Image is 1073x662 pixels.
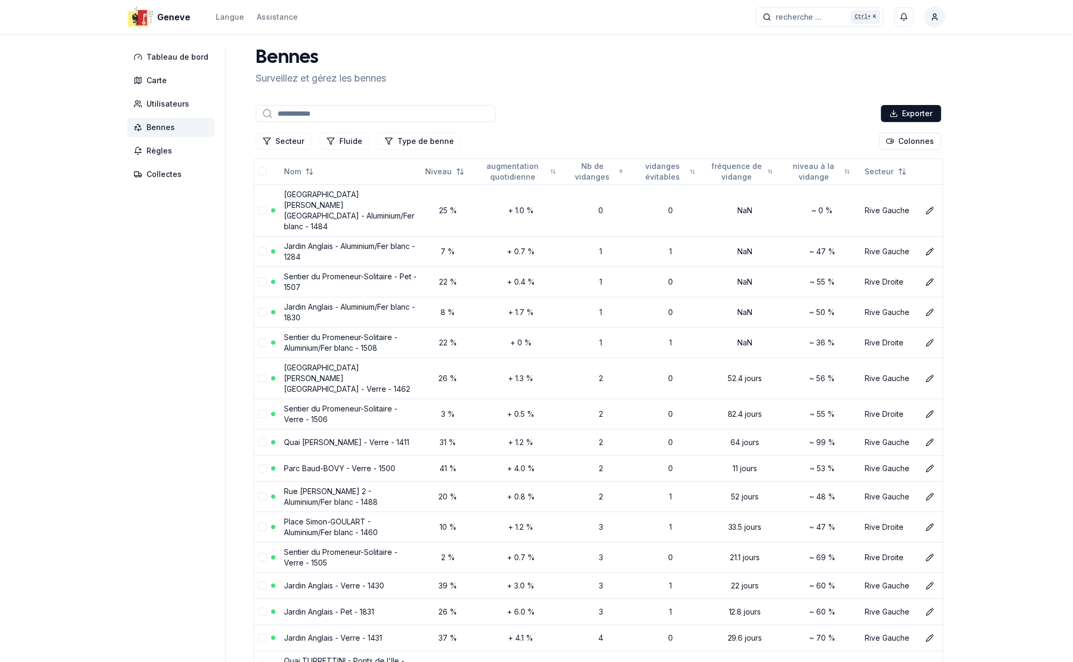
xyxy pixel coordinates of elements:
a: Sentier du Promeneur-Solitaire - Verre - 1506 [284,404,397,424]
td: Rive Droite [861,542,917,572]
div: 0 [639,633,702,643]
div: ~ 47 % [788,246,857,257]
div: NaN [711,205,779,216]
div: 3 [571,580,631,591]
span: Niveau [425,166,452,177]
div: 3 [571,607,631,617]
div: 1 [639,607,702,617]
div: 1 [571,246,631,257]
div: 0 [639,409,702,419]
a: Règles [127,141,219,160]
a: Sentier du Promeneur-Solitaire - Pet - 1507 [284,272,417,292]
div: NaN [711,246,779,257]
div: + 1.0 % [479,205,563,216]
div: 64 jours [711,437,779,448]
div: 52.4 jours [711,373,779,384]
div: 2 % [425,552,471,563]
div: 3 [571,522,631,532]
button: select-row [258,608,267,616]
div: 1 [571,337,631,348]
div: + 0.5 % [479,409,563,419]
div: ~ 56 % [788,373,857,384]
div: 1 [639,580,702,591]
div: + 0 % [479,337,563,348]
div: 10 % [425,522,471,532]
div: 1 [571,307,631,318]
button: Filtrer les lignes [256,133,311,150]
a: Jardin Anglais - Verre - 1431 [284,633,382,642]
button: Filtrer les lignes [378,133,461,150]
div: 41 % [425,463,471,474]
div: ~ 53 % [788,463,857,474]
div: + 1.7 % [479,307,563,318]
div: 0 [639,373,702,384]
button: select-row [258,438,267,447]
span: Collectes [147,169,182,180]
button: Filtrer les lignes [320,133,369,150]
button: Exporter [881,105,941,122]
a: Tableau de bord [127,47,219,67]
a: Rue [PERSON_NAME] 2 - Aluminium/Fer blanc - 1488 [284,487,378,506]
div: 8 % [425,307,471,318]
a: Geneve [127,11,194,23]
td: Rive Gauche [861,455,917,481]
div: 39 % [425,580,471,591]
div: 0 [639,307,702,318]
button: Sorted ascending. Click to sort descending. [565,163,631,180]
button: recherche ...Ctrl+K [756,7,884,27]
img: Geneve Logo [127,4,153,30]
span: fréquence de vidange [711,161,763,182]
div: 1 [639,246,702,257]
button: select-row [258,278,267,286]
div: NaN [711,307,779,318]
div: ~ 55 % [788,277,857,287]
span: Utilisateurs [147,99,189,109]
div: ~ 47 % [788,522,857,532]
div: + 0.7 % [479,246,563,257]
div: 1 [639,522,702,532]
button: select-row [258,338,267,347]
div: + 1.2 % [479,522,563,532]
a: [GEOGRAPHIC_DATA][PERSON_NAME][GEOGRAPHIC_DATA] - Verre - 1462 [284,363,410,393]
a: Utilisateurs [127,94,219,114]
div: 1 [639,491,702,502]
a: Quai [PERSON_NAME] - Verre - 1411 [284,438,409,447]
button: select-row [258,308,267,317]
div: NaN [711,337,779,348]
button: select-row [258,553,267,562]
td: Rive Gauche [861,572,917,599]
a: [GEOGRAPHIC_DATA][PERSON_NAME][GEOGRAPHIC_DATA] - Aluminium/Fer blanc - 1484 [284,190,414,231]
div: + 4.0 % [479,463,563,474]
td: Rive Gauche [861,429,917,455]
a: Sentier du Promeneur-Solitaire - Verre - 1505 [284,547,397,567]
span: Carte [147,75,167,86]
span: niveau à la vidange [788,161,840,182]
span: recherche ... [776,12,822,22]
p: Surveillez et gérez les bennes [256,71,386,86]
div: 31 % [425,437,471,448]
div: 20 % [425,491,471,502]
td: Rive Droite [861,512,917,542]
div: + 0.4 % [479,277,563,287]
div: 2 [571,409,631,419]
span: Geneve [157,11,190,23]
div: NaN [711,277,779,287]
div: 0 [639,463,702,474]
div: 2 [571,373,631,384]
div: 0 [639,277,702,287]
div: 25 % [425,205,471,216]
button: Cocher les colonnes [879,133,941,150]
div: 2 [571,437,631,448]
span: Nb de vidanges [571,161,614,182]
button: select-row [258,247,267,256]
div: 26 % [425,373,471,384]
td: Rive Gauche [861,358,917,399]
div: 82.4 jours [711,409,779,419]
td: Rive Gauche [861,236,917,267]
div: 33.5 jours [711,522,779,532]
div: 4 [571,633,631,643]
td: Rive Droite [861,327,917,358]
div: 3 [571,552,631,563]
span: Tableau de bord [147,52,208,62]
